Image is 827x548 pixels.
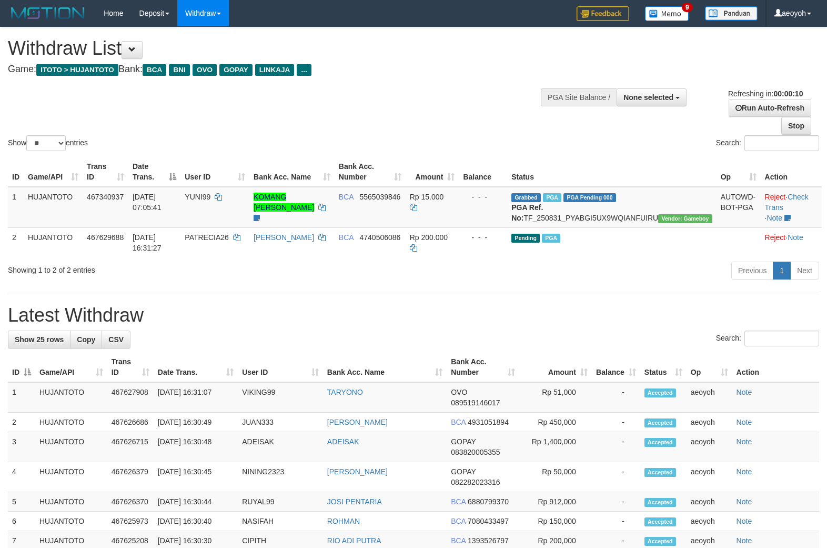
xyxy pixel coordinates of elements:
[107,382,154,413] td: 467627908
[327,497,382,506] a: JOSI PENTARIA
[24,157,83,187] th: Game/API: activate to sort column ascending
[592,462,640,492] td: -
[728,89,803,98] span: Refreshing in:
[463,192,503,202] div: - - -
[732,352,819,382] th: Action
[107,352,154,382] th: Trans ID: activate to sort column ascending
[238,382,323,413] td: VIKING99
[644,517,676,526] span: Accepted
[360,193,401,201] span: Copy 5565039846 to clipboard
[35,462,107,492] td: HUJANTOTO
[687,492,732,512] td: aeoyoh
[87,233,124,242] span: 467629688
[542,234,560,243] span: Marked by aeoyoh
[451,418,466,426] span: BCA
[658,214,712,223] span: Vendor URL: https://payment21.1velocity.biz
[102,331,130,348] a: CSV
[8,227,24,257] td: 2
[238,462,323,492] td: NINING2323
[541,88,617,106] div: PGA Site Balance /
[24,187,83,228] td: HUJANTOTO
[133,233,162,252] span: [DATE] 16:31:27
[765,233,786,242] a: Reject
[327,437,359,446] a: ADEISAK
[249,157,335,187] th: Bank Acc. Name: activate to sort column ascending
[577,6,629,21] img: Feedback.jpg
[35,382,107,413] td: HUJANTOTO
[133,193,162,212] span: [DATE] 07:05:41
[644,388,676,397] span: Accepted
[238,413,323,432] td: JUAN333
[451,517,466,525] span: BCA
[297,64,311,76] span: ...
[592,432,640,462] td: -
[761,187,822,228] td: · ·
[410,193,444,201] span: Rp 15.000
[543,193,561,202] span: Marked by aeosalim
[563,193,616,202] span: PGA Pending
[8,352,35,382] th: ID: activate to sort column descending
[451,388,467,396] span: OVO
[8,305,819,326] h1: Latest Withdraw
[107,462,154,492] td: 467626379
[107,413,154,432] td: 467626686
[761,157,822,187] th: Action
[8,512,35,531] td: 6
[765,193,809,212] a: Check Trans
[682,3,693,12] span: 9
[254,193,314,212] a: KOMANG [PERSON_NAME]
[737,497,752,506] a: Note
[767,214,782,222] a: Note
[406,157,459,187] th: Amount: activate to sort column ascending
[410,233,448,242] span: Rp 200.000
[644,537,676,546] span: Accepted
[128,157,180,187] th: Date Trans.: activate to sort column descending
[8,331,70,348] a: Show 25 rows
[459,157,507,187] th: Balance
[687,413,732,432] td: aeoyoh
[254,233,314,242] a: [PERSON_NAME]
[781,117,811,135] a: Stop
[35,413,107,432] td: HUJANTOTO
[468,517,509,525] span: Copy 7080433497 to clipboard
[154,462,238,492] td: [DATE] 16:30:45
[8,187,24,228] td: 1
[645,6,689,21] img: Button%20Memo.svg
[339,193,354,201] span: BCA
[519,462,592,492] td: Rp 50,000
[729,99,811,117] a: Run Auto-Refresh
[507,157,717,187] th: Status
[451,398,500,407] span: Copy 089519146017 to clipboard
[644,419,676,427] span: Accepted
[592,382,640,413] td: -
[507,187,717,228] td: TF_250831_PYABGI5UX9WQIANFUIRU
[8,492,35,512] td: 5
[511,234,540,243] span: Pending
[238,432,323,462] td: ADEISAK
[451,467,476,476] span: GOPAY
[744,135,819,151] input: Search:
[705,6,758,21] img: panduan.png
[773,89,803,98] strong: 00:00:10
[519,512,592,531] td: Rp 150,000
[731,262,773,280] a: Previous
[644,498,676,507] span: Accepted
[8,157,24,187] th: ID
[761,227,822,257] td: ·
[737,418,752,426] a: Note
[238,492,323,512] td: RUYAL99
[8,38,541,59] h1: Withdraw List
[644,468,676,477] span: Accepted
[8,135,88,151] label: Show entries
[463,232,503,243] div: - - -
[640,352,687,382] th: Status: activate to sort column ascending
[717,187,761,228] td: AUTOWD-BOT-PGA
[8,382,35,413] td: 1
[687,462,732,492] td: aeoyoh
[790,262,819,280] a: Next
[219,64,253,76] span: GOPAY
[24,227,83,257] td: HUJANTOTO
[180,157,249,187] th: User ID: activate to sort column ascending
[451,497,466,506] span: BCA
[169,64,189,76] span: BNI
